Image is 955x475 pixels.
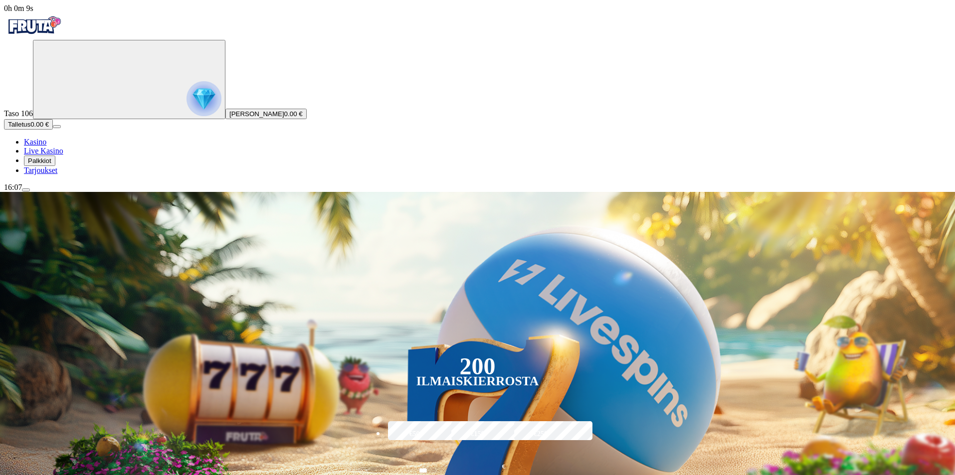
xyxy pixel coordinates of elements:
[24,147,63,155] a: poker-chip iconLive Kasino
[4,13,64,38] img: Fruta
[4,183,22,191] span: 16:07
[33,40,225,119] button: reward progress
[4,31,64,39] a: Fruta
[449,420,507,449] label: €150
[512,420,570,449] label: €250
[225,109,307,119] button: [PERSON_NAME]0.00 €
[30,121,49,128] span: 0.00 €
[459,360,495,372] div: 200
[24,156,55,166] button: reward iconPalkkiot
[24,166,57,174] a: gift-inverted iconTarjoukset
[24,138,46,146] a: diamond iconKasino
[502,462,505,472] span: €
[385,420,443,449] label: €50
[4,13,951,175] nav: Primary
[22,188,30,191] button: menu
[4,109,33,118] span: Taso 106
[28,157,51,164] span: Palkkiot
[53,125,61,128] button: menu
[4,4,33,12] span: user session time
[284,110,303,118] span: 0.00 €
[8,121,30,128] span: Talletus
[229,110,284,118] span: [PERSON_NAME]
[187,81,221,116] img: reward progress
[24,147,63,155] span: Live Kasino
[416,375,539,387] div: Ilmaiskierrosta
[24,166,57,174] span: Tarjoukset
[4,119,53,130] button: Talletusplus icon0.00 €
[24,138,46,146] span: Kasino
